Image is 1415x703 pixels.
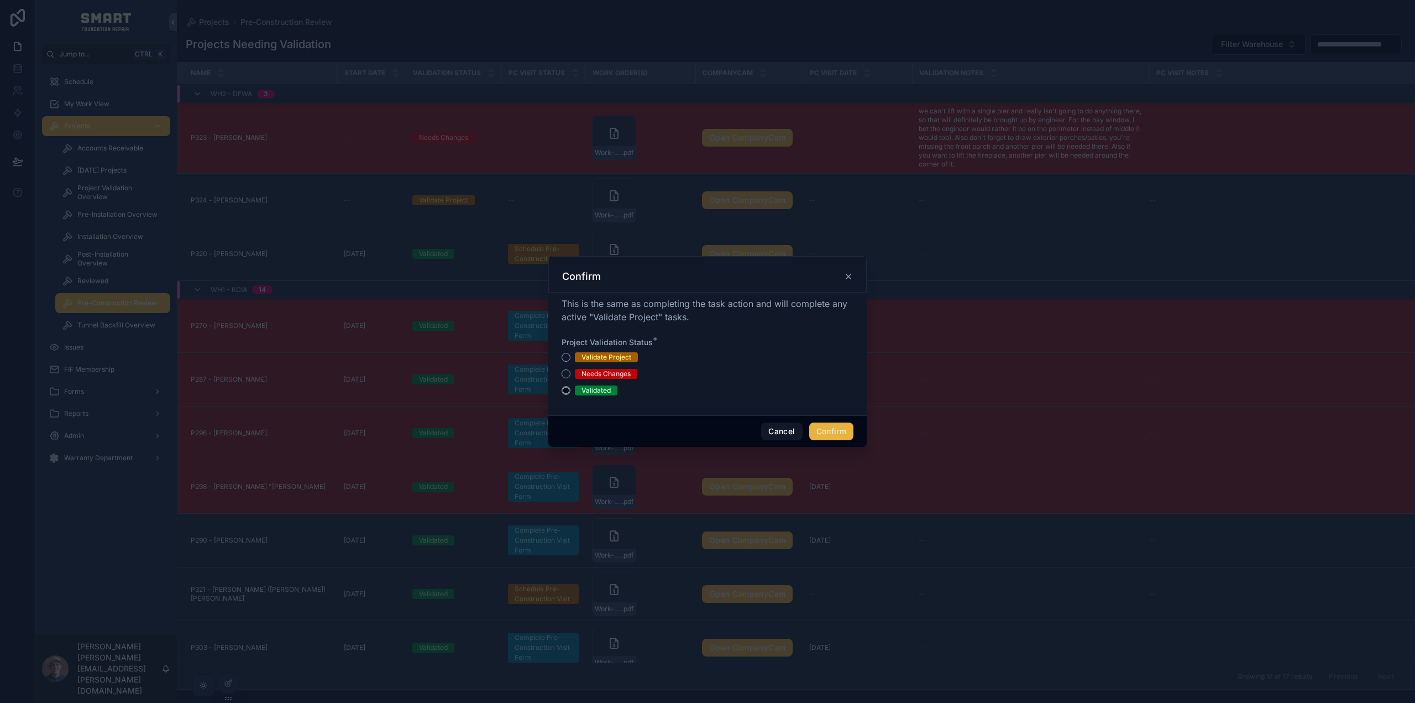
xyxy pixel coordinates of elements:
[761,423,802,440] button: Cancel
[809,423,853,440] button: Confirm
[581,369,631,379] div: Needs Changes
[562,270,601,283] h3: Confirm
[562,298,847,322] span: This is the same as completing the task action and will complete any active "Validate Project" ta...
[581,386,611,395] div: Validated
[562,337,653,347] span: Project Validation Status
[581,352,631,362] div: Validate Project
